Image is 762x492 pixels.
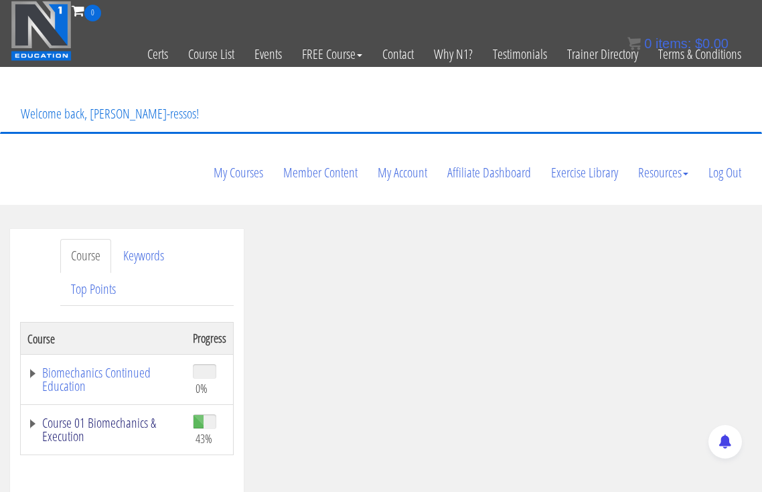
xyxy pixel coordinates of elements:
[483,21,557,87] a: Testimonials
[273,141,368,205] a: Member Content
[72,1,101,19] a: 0
[368,141,437,205] a: My Account
[112,239,175,273] a: Keywords
[695,36,702,51] span: $
[27,416,179,443] a: Course 01 Biomechanics & Execution
[292,21,372,87] a: FREE Course
[244,21,292,87] a: Events
[628,141,698,205] a: Resources
[372,21,424,87] a: Contact
[11,87,209,141] p: Welcome back, [PERSON_NAME]-ressos!
[60,272,127,307] a: Top Points
[204,141,273,205] a: My Courses
[424,21,483,87] a: Why N1?
[557,21,648,87] a: Trainer Directory
[21,323,187,355] th: Course
[656,36,691,51] span: items:
[196,381,208,396] span: 0%
[695,36,729,51] bdi: 0.00
[698,141,751,205] a: Log Out
[541,141,628,205] a: Exercise Library
[27,366,179,393] a: Biomechanics Continued Education
[196,431,212,446] span: 43%
[648,21,751,87] a: Terms & Conditions
[627,37,641,50] img: icon11.png
[60,239,111,273] a: Course
[627,36,729,51] a: 0 items: $0.00
[178,21,244,87] a: Course List
[84,5,101,21] span: 0
[186,323,234,355] th: Progress
[11,1,72,61] img: n1-education
[437,141,541,205] a: Affiliate Dashboard
[137,21,178,87] a: Certs
[644,36,652,51] span: 0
